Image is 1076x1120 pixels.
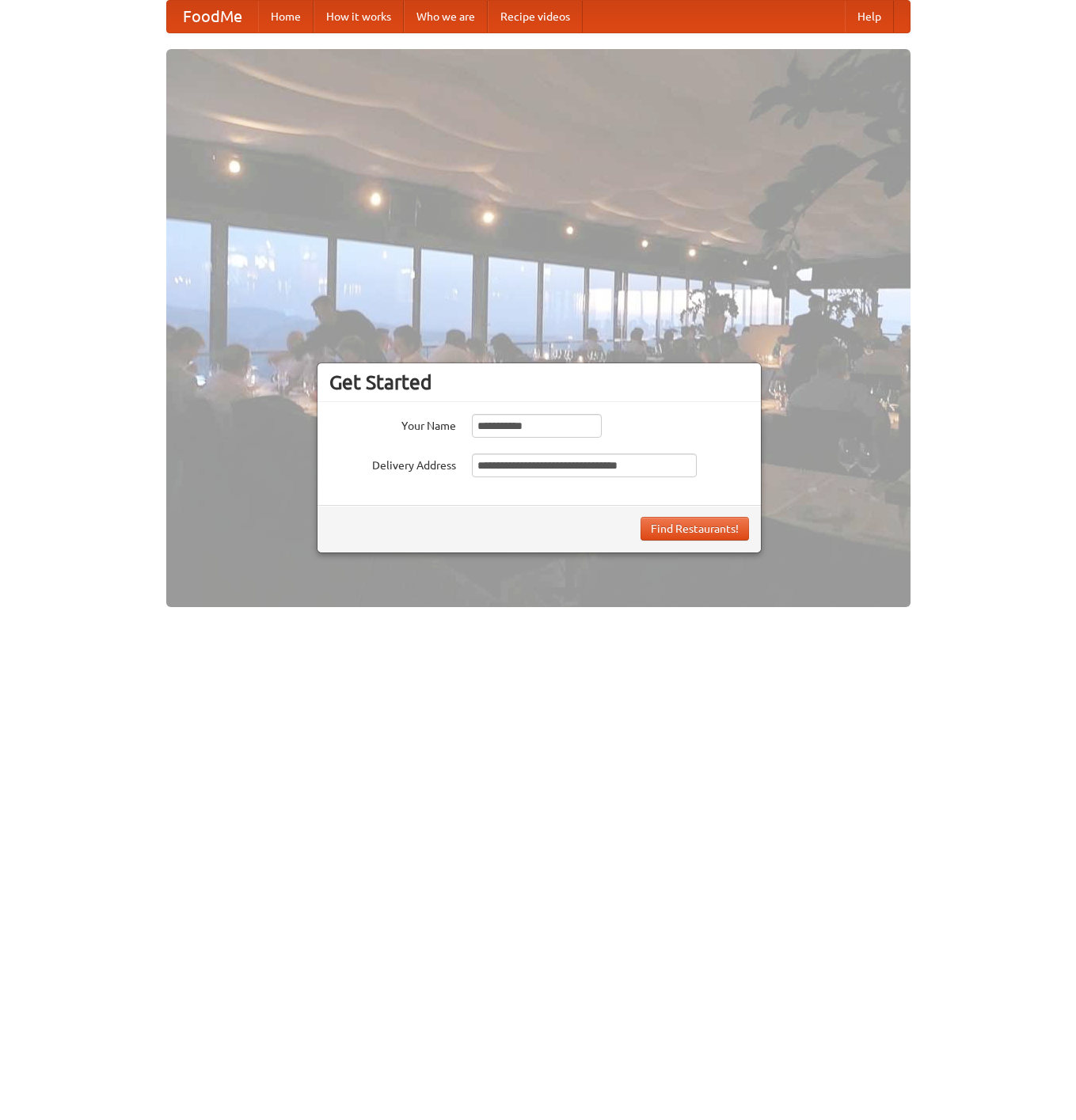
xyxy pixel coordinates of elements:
a: FoodMe [167,1,258,32]
a: Recipe videos [488,1,583,32]
label: Your Name [329,414,456,434]
a: How it works [314,1,404,32]
label: Delivery Address [329,454,456,473]
h3: Get Started [329,370,749,394]
a: Home [258,1,314,32]
a: Help [845,1,894,32]
button: Find Restaurants! [641,517,749,541]
a: Who we are [404,1,488,32]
